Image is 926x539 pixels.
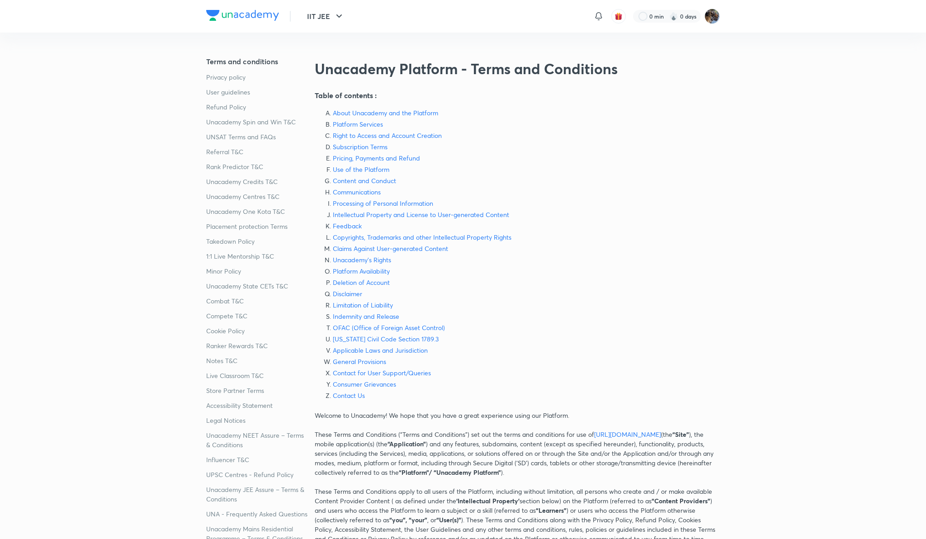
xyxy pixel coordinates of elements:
[206,401,307,410] p: Accessibility Statement
[206,207,307,216] a: Unacademy One Kota T&C
[206,281,307,291] a: Unacademy State CETs T&C
[206,117,307,127] a: Unacademy Spin and Win T&C
[206,56,307,67] h5: Terms and conditions
[206,356,307,365] a: Notes T&C
[206,371,307,380] a: Live Classroom T&C
[206,147,307,156] a: Referral T&C
[333,131,720,140] a: Right to Access and Account Creation
[333,391,720,400] a: Contact Us
[206,455,307,464] a: Influencer T&C
[333,199,720,208] p: Processing of Personal Information
[672,430,689,439] b: “Site”
[206,132,307,142] a: UNSAT Terms and FAQs
[206,87,307,97] a: User guidelines
[333,232,720,242] p: Copyrights, Trademarks and other Intellectual Property Rights
[333,379,720,389] a: Consumer Grievances
[333,357,720,366] a: General Provisions
[333,153,720,163] a: Pricing, Payments and Refund
[614,12,623,20] img: avatar
[206,296,307,306] a: Combat T&C
[206,162,307,171] a: Rank Predictor T&C
[333,255,720,265] p: Unacademy’s Rights
[387,440,426,448] b: “Application”
[206,192,307,201] a: Unacademy Centres T&C
[333,176,720,185] a: Content and Conduct
[333,334,720,344] a: [US_STATE] Civil Code Section 1789.3
[206,485,307,504] a: Unacademy JEE Assure – Terms & Conditions
[333,300,720,310] p: Limitation of Liability
[333,244,720,253] a: Claims Against User-generated Content
[206,177,307,186] a: Unacademy Credits T&C
[206,236,307,246] a: Takedown Policy
[333,289,720,298] a: Disclaimer
[333,165,720,174] a: Use of the Platform
[206,10,279,23] a: Company Logo
[206,509,307,519] a: UNA - Frequently Asked Questions
[206,430,307,449] a: Unacademy NEET Assure – Terms & Conditions
[206,251,307,261] a: 1:1 Live Mentorship T&C
[206,470,307,479] a: UPSC Centres - Refund Policy
[315,58,720,80] h2: Unacademy Platform - Terms and Conditions
[315,430,720,477] p: These Terms and Conditions (“Terms and Conditions”) set out the terms and conditions for use of (...
[333,210,720,219] a: Intellectual Property and License to User-generated Content
[594,430,661,439] a: [URL][DOMAIN_NAME]
[206,326,307,336] a: Cookie Policy
[206,72,307,82] p: Privacy policy
[333,266,720,276] a: Platform Availability
[206,416,307,425] a: Legal Notices
[333,323,720,332] a: OFAC (Office of Foreign Asset Control)
[333,108,720,118] a: About Unacademy and the Platform
[206,341,307,350] a: Ranker Rewards T&C
[333,312,720,321] a: Indemnity and Release
[611,9,626,24] button: avatar
[333,221,720,231] p: Feedback
[206,102,307,112] p: Refund Policy
[333,142,720,151] a: Subscription Terms
[206,10,279,21] img: Company Logo
[456,496,520,505] b: ‘Intellectual Property’
[652,496,710,505] b: “Content Providers”
[206,386,307,395] a: Store Partner Terms
[333,278,720,287] a: Deletion of Account
[302,7,350,25] button: IIT JEE
[389,515,427,524] b: “you”, “your”
[315,91,720,99] h5: Table of contents :
[399,468,501,477] b: “Platform”/ “Unacademy Platform”
[333,345,720,355] a: Applicable Laws and Jurisdiction
[333,187,720,197] a: Communications
[704,9,720,24] img: Chayan Mehta
[206,222,307,231] a: Placement protection Terms
[315,411,720,420] p: Welcome to Unacademy! We hope that you have a great experience using our Platform.
[206,266,307,276] a: Minor Policy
